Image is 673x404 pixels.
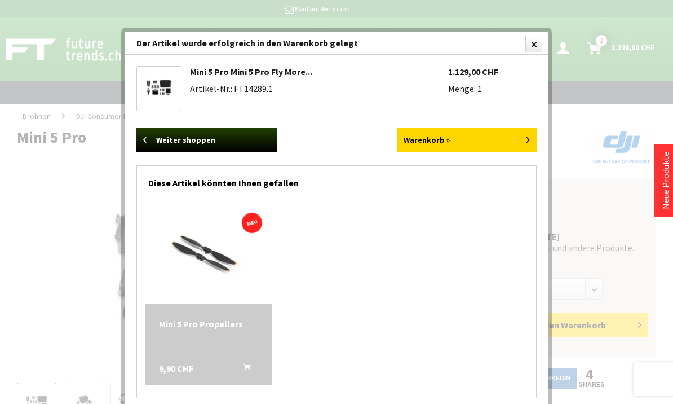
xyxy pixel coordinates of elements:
a: Mini 5 Pro Mini 5 Pro Fly More... [190,66,312,77]
a: Mini 5 Pro Propellers 9,90 CHF In den Warenkorb [159,317,259,331]
img: Mini 5 Pro Propellers [145,210,272,295]
li: Artikel-Nr.: FT14289.1 [190,83,448,94]
a: Warenkorb » [397,128,537,152]
div: Mini 5 Pro Propellers [159,317,259,331]
img: Mini 5 Pro Mini 5 Pro Fly More Combo (DJI RC2) [140,76,178,101]
div: Der Artikel wurde erfolgreich in den Warenkorb gelegt [125,32,548,55]
div: Diese Artikel könnten Ihnen gefallen [148,166,525,194]
span: 9,90 CHF [159,362,193,375]
a: Neue Produkte [660,152,671,209]
li: 1.129,00 CHF [448,66,537,77]
a: Weiter shoppen [136,128,277,152]
li: Menge: 1 [448,83,537,94]
a: Mini 5 Pro Mini 5 Pro Fly More Combo (DJI RC2) [140,69,178,108]
button: In den Warenkorb [230,362,257,376]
